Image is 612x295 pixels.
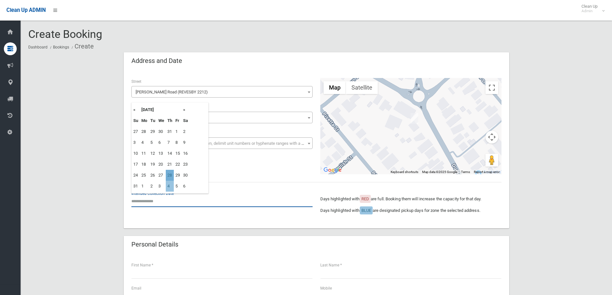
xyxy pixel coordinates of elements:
[132,126,140,137] td: 27
[322,166,343,174] a: Open this area in Google Maps (opens a new window)
[28,45,48,49] a: Dashboard
[485,81,498,94] button: Toggle fullscreen view
[422,170,457,174] span: Map data ©2025 Google
[485,154,498,167] button: Drag Pegman onto the map to open Street View
[132,170,140,181] td: 24
[140,159,149,170] td: 18
[149,115,157,126] th: Tu
[166,181,174,192] td: 4
[149,137,157,148] td: 5
[132,137,140,148] td: 3
[149,159,157,170] td: 19
[391,170,418,174] button: Keyboard shortcuts
[174,126,182,137] td: 1
[182,104,190,115] th: »
[157,126,166,137] td: 30
[124,238,186,251] header: Personal Details
[140,148,149,159] td: 11
[149,181,157,192] td: 2
[166,126,174,137] td: 31
[361,196,369,201] span: RED
[182,126,190,137] td: 2
[140,137,149,148] td: 4
[132,148,140,159] td: 10
[182,170,190,181] td: 30
[133,88,311,97] span: Doyle Road (REVESBY 2212)
[581,9,598,13] small: Admin
[136,141,315,146] span: Select the unit number from the dropdown, delimit unit numbers or hyphenate ranges with a comma
[157,148,166,159] td: 13
[140,104,182,115] th: [DATE]
[166,137,174,148] td: 7
[149,148,157,159] td: 12
[157,115,166,126] th: We
[131,112,313,123] span: 42
[140,126,149,137] td: 28
[166,159,174,170] td: 21
[485,131,498,143] button: Map camera controls
[132,159,140,170] td: 17
[124,55,190,67] header: Address and Date
[174,148,182,159] td: 15
[6,7,46,13] span: Clean Up ADMIN
[149,126,157,137] td: 29
[182,181,190,192] td: 6
[132,115,140,126] th: Su
[140,170,149,181] td: 25
[174,170,182,181] td: 29
[324,81,346,94] button: Show street map
[28,28,102,40] span: Create Booking
[174,159,182,170] td: 22
[182,159,190,170] td: 23
[320,195,501,203] p: Days highlighted with are full. Booking them will increase the capacity for that day.
[133,113,311,122] span: 42
[157,181,166,192] td: 3
[140,181,149,192] td: 1
[322,166,343,174] img: Google
[131,86,313,98] span: Doyle Road (REVESBY 2212)
[157,159,166,170] td: 20
[53,45,69,49] a: Bookings
[157,137,166,148] td: 6
[346,81,378,94] button: Show satellite imagery
[174,115,182,126] th: Fr
[132,181,140,192] td: 31
[70,40,94,52] li: Create
[474,170,500,174] a: Report a map error
[140,115,149,126] th: Mo
[182,148,190,159] td: 16
[361,208,371,213] span: BLUE
[182,115,190,126] th: Sa
[166,115,174,126] th: Th
[174,181,182,192] td: 5
[578,4,604,13] span: Clean Up
[166,148,174,159] td: 14
[411,113,418,124] div: 42 Doyle Road, REVESBY NSW 2212
[174,137,182,148] td: 8
[166,170,174,181] td: 28
[132,104,140,115] th: «
[157,170,166,181] td: 27
[182,137,190,148] td: 9
[320,207,501,214] p: Days highlighted with are designated pickup days for zone the selected address.
[461,170,470,174] a: Terms
[149,170,157,181] td: 26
